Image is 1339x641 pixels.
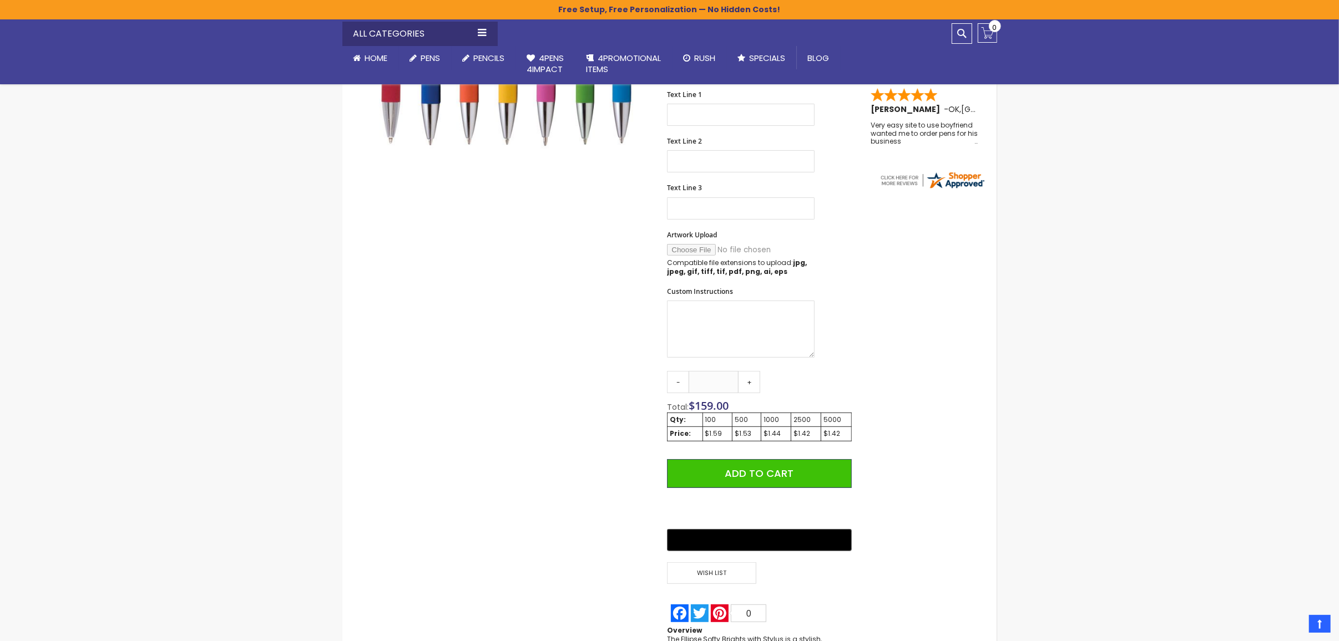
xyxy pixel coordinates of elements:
[667,496,851,521] iframe: PayPal
[695,398,729,413] span: 159.00
[797,46,841,70] a: Blog
[667,90,702,99] span: Text Line 1
[670,415,686,424] strong: Qty:
[667,625,702,635] strong: Overview
[667,136,702,146] span: Text Line 2
[764,415,789,424] div: 1000
[1247,611,1339,641] iframe: Reseñas de Clientes en Google
[735,415,759,424] div: 500
[961,104,1043,115] span: [GEOGRAPHIC_DATA]
[705,415,730,424] div: 100
[667,230,717,240] span: Artwork Upload
[725,466,794,480] span: Add to Cart
[746,609,751,618] span: 0
[667,258,815,276] p: Compatible file extensions to upload:
[823,415,849,424] div: 5000
[342,46,399,70] a: Home
[667,183,702,192] span: Text Line 3
[667,529,851,551] button: Buy with GPay
[879,183,986,192] a: 4pens.com certificate URL
[808,52,830,64] span: Blog
[670,604,690,622] a: Facebook
[710,604,767,622] a: Pinterest0
[667,371,689,393] a: -
[667,258,807,276] strong: jpg, jpeg, gif, tiff, tif, pdf, png, ai, eps
[667,287,733,296] span: Custom Instructions
[871,104,944,115] span: [PERSON_NAME]
[993,22,997,33] span: 0
[527,52,564,75] span: 4Pens 4impact
[794,415,818,424] div: 2500
[750,52,786,64] span: Specials
[667,459,851,488] button: Add to Cart
[879,170,986,190] img: 4pens.com widget logo
[871,121,978,145] div: Very easy site to use boyfriend wanted me to order pens for his business
[764,429,789,438] div: $1.44
[342,22,498,46] div: All Categories
[705,429,730,438] div: $1.59
[474,52,505,64] span: Pencils
[421,52,441,64] span: Pens
[794,429,818,438] div: $1.42
[667,562,759,584] a: Wish List
[690,604,710,622] a: Twitter
[670,429,691,438] strong: Price:
[735,429,759,438] div: $1.53
[978,23,997,43] a: 0
[948,104,959,115] span: OK
[944,104,1043,115] span: - ,
[738,371,760,393] a: +
[695,52,716,64] span: Rush
[452,46,516,70] a: Pencils
[673,46,727,70] a: Rush
[365,52,388,64] span: Home
[667,401,689,413] span: Total:
[727,46,797,70] a: Specials
[667,562,756,584] span: Wish List
[823,429,849,438] div: $1.42
[575,46,673,82] a: 4PROMOTIONALITEMS
[587,52,661,75] span: 4PROMOTIONAL ITEMS
[516,46,575,82] a: 4Pens4impact
[689,398,729,413] span: $
[399,46,452,70] a: Pens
